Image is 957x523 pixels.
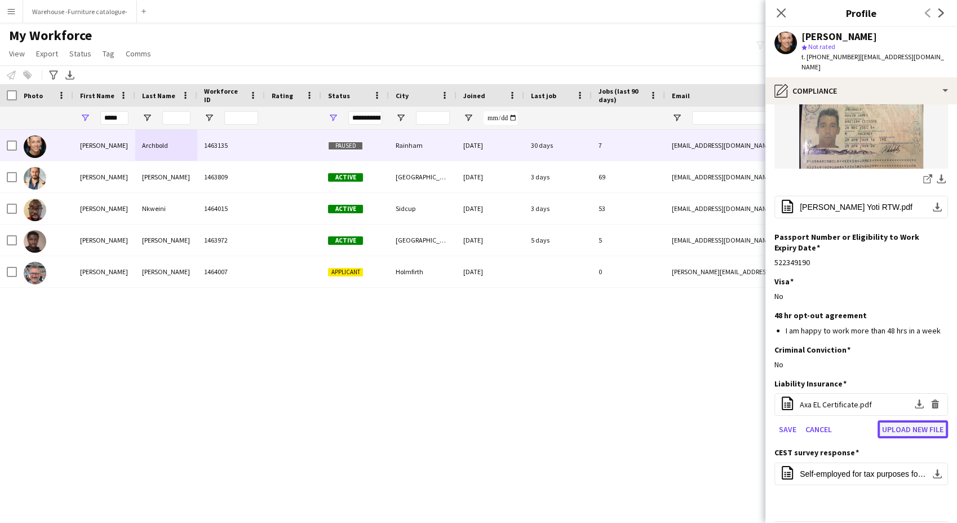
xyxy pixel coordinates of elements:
[135,256,197,287] div: [PERSON_NAME]
[808,42,835,51] span: Not rated
[389,161,457,192] div: [GEOGRAPHIC_DATA]
[599,87,645,104] span: Jobs (last 90 days)
[592,225,665,256] div: 5
[457,193,524,224] div: [DATE]
[524,225,592,256] div: 5 days
[396,91,409,100] span: City
[765,77,957,104] div: Compliance
[800,399,872,410] span: Axa EL Certificate.pdf
[524,161,592,192] div: 3 days
[801,420,836,438] button: Cancel
[774,232,939,252] h3: Passport Number or Eligibility to Work Expiry Date
[32,46,63,61] a: Export
[531,91,556,100] span: Last job
[24,230,46,253] img: Kevin Osei
[23,1,137,23] button: Warehouse -Furniture catalogue-
[24,262,46,284] img: Kevin Sanders
[328,205,363,213] span: Active
[765,6,957,20] h3: Profile
[73,256,135,287] div: [PERSON_NAME]
[774,463,948,485] button: Self-employed for tax purposes for this work – Guidance – GOV.[GEOGRAPHIC_DATA]pdf
[80,113,90,123] button: Open Filter Menu
[389,225,457,256] div: [GEOGRAPHIC_DATA]
[774,393,948,416] div: Axa EL Certificate.pdf
[135,225,197,256] div: [PERSON_NAME]
[73,225,135,256] div: [PERSON_NAME]
[204,113,214,123] button: Open Filter Menu
[665,225,890,256] div: [EMAIL_ADDRESS][DOMAIN_NAME]
[197,225,265,256] div: 1463972
[328,236,363,245] span: Active
[73,161,135,192] div: [PERSON_NAME]
[665,256,890,287] div: [PERSON_NAME][EMAIL_ADDRESS][DOMAIN_NAME]
[786,326,948,336] li: I am happy to work more than 48 hrs in a week
[774,420,801,438] button: Save
[224,111,258,125] input: Workforce ID Filter Input
[592,193,665,224] div: 53
[692,111,884,125] input: Email Filter Input
[878,420,948,438] button: Upload new file
[665,161,890,192] div: [EMAIL_ADDRESS][DOMAIN_NAME]
[162,111,190,125] input: Last Name Filter Input
[463,113,473,123] button: Open Filter Menu
[142,113,152,123] button: Open Filter Menu
[592,161,665,192] div: 69
[24,91,43,100] span: Photo
[135,161,197,192] div: [PERSON_NAME]
[197,256,265,287] div: 1464007
[416,111,450,125] input: City Filter Input
[672,113,682,123] button: Open Filter Menu
[36,49,58,59] span: Export
[774,257,948,267] div: 522349190
[5,46,29,61] a: View
[80,91,114,100] span: First Name
[24,199,46,221] img: Kevin Nkweini
[389,193,457,224] div: Sidcup
[774,310,867,320] h3: 48 hr opt-out agreement
[484,111,517,125] input: Joined Filter Input
[800,203,912,212] span: [PERSON_NAME] Yoti RTW.pdf
[197,193,265,224] div: 1464015
[457,161,524,192] div: [DATE]
[801,52,860,61] span: t. [PHONE_NUMBER]
[592,256,665,287] div: 0
[774,359,948,370] div: No
[73,130,135,161] div: [PERSON_NAME]
[672,91,690,100] span: Email
[389,130,457,161] div: Rainham
[328,91,350,100] span: Status
[328,173,363,182] span: Active
[524,130,592,161] div: 30 days
[774,291,948,301] div: No
[9,27,92,44] span: My Workforce
[328,113,338,123] button: Open Filter Menu
[47,68,60,82] app-action-btn: Advanced filters
[665,193,890,224] div: [EMAIL_ADDRESS][DOMAIN_NAME]
[24,167,46,190] img: Kevin Mornas Gustavsson
[396,113,406,123] button: Open Filter Menu
[389,256,457,287] div: Holmfirth
[801,52,944,71] span: | [EMAIL_ADDRESS][DOMAIN_NAME]
[774,447,859,458] h3: CEST survey response
[774,276,794,287] h3: Visa
[197,130,265,161] div: 1463135
[800,469,927,478] span: Self-employed for tax purposes for this work – Guidance – GOV.[GEOGRAPHIC_DATA]pdf
[592,130,665,161] div: 7
[774,379,847,389] h3: Liability Insurance
[135,130,197,161] div: Archbold
[126,49,151,59] span: Comms
[272,91,293,100] span: Rating
[121,46,156,61] a: Comms
[142,91,175,100] span: Last Name
[328,142,363,150] span: Paused
[665,130,890,161] div: [EMAIL_ADDRESS][DOMAIN_NAME]
[197,161,265,192] div: 1463809
[9,49,25,59] span: View
[103,49,114,59] span: Tag
[98,46,119,61] a: Tag
[73,193,135,224] div: [PERSON_NAME]
[774,345,850,355] h3: Criminal Conviction
[24,135,46,158] img: Kevin Archbold
[65,46,96,61] a: Status
[100,111,129,125] input: First Name Filter Input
